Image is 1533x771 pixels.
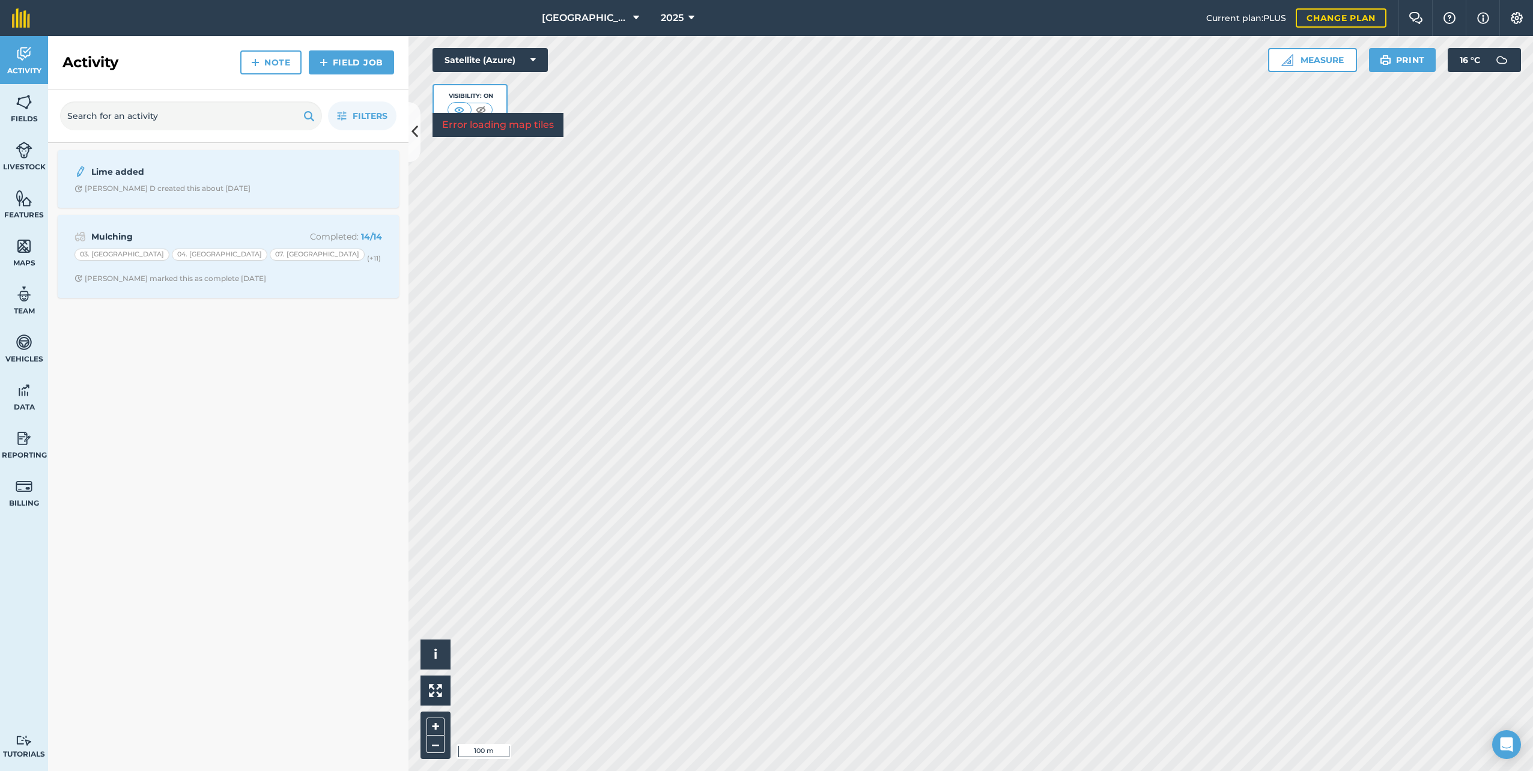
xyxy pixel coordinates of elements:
img: svg+xml;base64,PD94bWwgdmVyc2lvbj0iMS4wIiBlbmNvZGluZz0idXRmLTgiPz4KPCEtLSBHZW5lcmF0b3I6IEFkb2JlIE... [16,141,32,159]
span: [GEOGRAPHIC_DATA] [542,11,628,25]
img: Four arrows, one pointing top left, one top right, one bottom right and the last bottom left [429,684,442,697]
img: svg+xml;base64,PHN2ZyB4bWxucz0iaHR0cDovL3d3dy53My5vcmcvMjAwMC9zdmciIHdpZHRoPSI1MCIgaGVpZ2h0PSI0MC... [473,104,488,116]
img: A cog icon [1510,12,1524,24]
div: [PERSON_NAME] D created this about [DATE] [74,184,250,193]
img: svg+xml;base64,PHN2ZyB4bWxucz0iaHR0cDovL3d3dy53My5vcmcvMjAwMC9zdmciIHdpZHRoPSIxOSIgaGVpZ2h0PSIyNC... [1380,53,1391,67]
img: svg+xml;base64,PD94bWwgdmVyc2lvbj0iMS4wIiBlbmNvZGluZz0idXRmLTgiPz4KPCEtLSBHZW5lcmF0b3I6IEFkb2JlIE... [16,45,32,63]
img: svg+xml;base64,PHN2ZyB4bWxucz0iaHR0cDovL3d3dy53My5vcmcvMjAwMC9zdmciIHdpZHRoPSI1NiIgaGVpZ2h0PSI2MC... [16,93,32,111]
img: svg+xml;base64,PHN2ZyB4bWxucz0iaHR0cDovL3d3dy53My5vcmcvMjAwMC9zdmciIHdpZHRoPSI1NiIgaGVpZ2h0PSI2MC... [16,189,32,207]
button: – [427,736,445,753]
img: svg+xml;base64,PD94bWwgdmVyc2lvbj0iMS4wIiBlbmNvZGluZz0idXRmLTgiPz4KPCEtLSBHZW5lcmF0b3I6IEFkb2JlIE... [16,477,32,495]
p: Error loading map tiles [442,118,554,132]
a: Change plan [1296,8,1386,28]
img: svg+xml;base64,PHN2ZyB4bWxucz0iaHR0cDovL3d3dy53My5vcmcvMjAwMC9zdmciIHdpZHRoPSIxNyIgaGVpZ2h0PSIxNy... [1477,11,1489,25]
strong: Mulching [91,230,282,243]
span: 2025 [661,11,684,25]
img: svg+xml;base64,PD94bWwgdmVyc2lvbj0iMS4wIiBlbmNvZGluZz0idXRmLTgiPz4KPCEtLSBHZW5lcmF0b3I6IEFkb2JlIE... [16,429,32,447]
p: Completed : [287,230,382,243]
a: Lime addedClock with arrow pointing clockwise[PERSON_NAME] D created this about [DATE] [65,157,392,201]
div: Open Intercom Messenger [1492,730,1521,759]
img: svg+xml;base64,PD94bWwgdmVyc2lvbj0iMS4wIiBlbmNvZGluZz0idXRmLTgiPz4KPCEtLSBHZW5lcmF0b3I6IEFkb2JlIE... [74,229,86,244]
input: Search for an activity [60,101,322,130]
a: MulchingCompleted: 14/1403. [GEOGRAPHIC_DATA]04. [GEOGRAPHIC_DATA]07. [GEOGRAPHIC_DATA](+11)Clock... [65,222,392,291]
small: (+ 11 ) [367,254,381,262]
img: A question mark icon [1442,12,1457,24]
span: 16 ° C [1460,48,1480,72]
span: i [434,647,437,662]
button: 16 °C [1448,48,1521,72]
strong: 14 / 14 [361,231,382,242]
img: svg+xml;base64,PHN2ZyB4bWxucz0iaHR0cDovL3d3dy53My5vcmcvMjAwMC9zdmciIHdpZHRoPSIxNCIgaGVpZ2h0PSIyNC... [320,55,328,70]
div: 07. [GEOGRAPHIC_DATA] [270,249,365,261]
img: svg+xml;base64,PHN2ZyB4bWxucz0iaHR0cDovL3d3dy53My5vcmcvMjAwMC9zdmciIHdpZHRoPSI1NiIgaGVpZ2h0PSI2MC... [16,237,32,255]
button: Satellite (Azure) [433,48,548,72]
span: Current plan : PLUS [1206,11,1286,25]
img: svg+xml;base64,PHN2ZyB4bWxucz0iaHR0cDovL3d3dy53My5vcmcvMjAwMC9zdmciIHdpZHRoPSI1MCIgaGVpZ2h0PSI0MC... [452,104,467,116]
img: svg+xml;base64,PD94bWwgdmVyc2lvbj0iMS4wIiBlbmNvZGluZz0idXRmLTgiPz4KPCEtLSBHZW5lcmF0b3I6IEFkb2JlIE... [16,333,32,351]
div: 03. [GEOGRAPHIC_DATA] [74,249,169,261]
img: svg+xml;base64,PD94bWwgdmVyc2lvbj0iMS4wIiBlbmNvZGluZz0idXRmLTgiPz4KPCEtLSBHZW5lcmF0b3I6IEFkb2JlIE... [16,285,32,303]
img: Clock with arrow pointing clockwise [74,274,82,282]
img: svg+xml;base64,PHN2ZyB4bWxucz0iaHR0cDovL3d3dy53My5vcmcvMjAwMC9zdmciIHdpZHRoPSIxNCIgaGVpZ2h0PSIyNC... [251,55,260,70]
div: Visibility: On [448,91,493,101]
img: fieldmargin Logo [12,8,30,28]
img: Clock with arrow pointing clockwise [74,185,82,193]
img: svg+xml;base64,PD94bWwgdmVyc2lvbj0iMS4wIiBlbmNvZGluZz0idXRmLTgiPz4KPCEtLSBHZW5lcmF0b3I6IEFkb2JlIE... [16,735,32,746]
img: svg+xml;base64,PD94bWwgdmVyc2lvbj0iMS4wIiBlbmNvZGluZz0idXRmLTgiPz4KPCEtLSBHZW5lcmF0b3I6IEFkb2JlIE... [1490,48,1514,72]
img: svg+xml;base64,PHN2ZyB4bWxucz0iaHR0cDovL3d3dy53My5vcmcvMjAwMC9zdmciIHdpZHRoPSIxOSIgaGVpZ2h0PSIyNC... [303,109,315,123]
button: + [427,718,445,736]
strong: Lime added [91,165,282,178]
button: i [420,639,451,670]
button: Filters [328,101,396,130]
a: Note [240,50,302,74]
a: Field Job [309,50,394,74]
h2: Activity [62,53,118,72]
div: 04. [GEOGRAPHIC_DATA] [172,249,267,261]
img: svg+xml;base64,PD94bWwgdmVyc2lvbj0iMS4wIiBlbmNvZGluZz0idXRmLTgiPz4KPCEtLSBHZW5lcmF0b3I6IEFkb2JlIE... [74,165,87,179]
div: [PERSON_NAME] marked this as complete [DATE] [74,274,266,283]
button: Measure [1268,48,1357,72]
img: Two speech bubbles overlapping with the left bubble in the forefront [1409,12,1423,24]
button: Print [1369,48,1436,72]
span: Filters [353,109,387,122]
img: svg+xml;base64,PD94bWwgdmVyc2lvbj0iMS4wIiBlbmNvZGluZz0idXRmLTgiPz4KPCEtLSBHZW5lcmF0b3I6IEFkb2JlIE... [16,381,32,399]
img: Ruler icon [1281,54,1293,66]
